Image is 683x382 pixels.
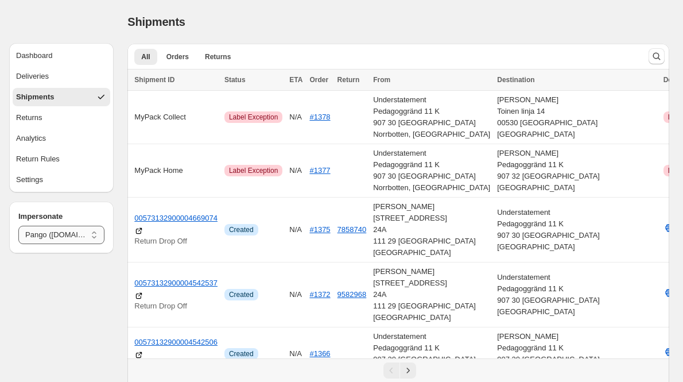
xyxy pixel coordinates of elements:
[16,71,49,82] div: Deliveries
[373,94,490,140] div: Understatement Pedagoggränd 11 K 907 30 [GEOGRAPHIC_DATA] Norrbotten, [GEOGRAPHIC_DATA]
[497,207,656,253] div: Understatement Pedagoggränd 11 K 907 30 [GEOGRAPHIC_DATA] [GEOGRAPHIC_DATA]
[13,171,110,189] button: Settings
[134,300,218,312] p: Return Drop Off
[497,148,656,194] div: [PERSON_NAME] Pedagoggränd 11 K 907 32 [GEOGRAPHIC_DATA] [GEOGRAPHIC_DATA]
[309,290,330,299] a: #1372
[16,174,43,186] div: Settings
[497,272,656,318] div: Understatement Pedagoggränd 11 K 907 30 [GEOGRAPHIC_DATA] [GEOGRAPHIC_DATA]
[649,48,665,64] button: Search and filter results
[373,148,490,194] div: Understatement Pedagoggränd 11 K 907 30 [GEOGRAPHIC_DATA] Norrbotten, [GEOGRAPHIC_DATA]
[127,358,669,382] nav: Pagination
[166,52,189,61] span: Orders
[309,113,330,121] a: #1378
[229,290,254,299] span: Created
[337,76,360,84] span: Return
[134,213,218,224] a: 00573132900004669074
[13,47,110,65] button: Dashboard
[16,91,54,103] div: Shipments
[134,111,218,123] div: MyPack Collect
[134,165,218,176] div: MyPack Home
[13,88,110,106] button: Shipments
[205,52,231,61] span: Returns
[400,362,416,379] button: Next
[134,236,218,247] p: Return Drop Off
[141,52,150,61] span: All
[229,225,254,234] span: Created
[16,153,60,165] div: Return Rules
[13,67,110,86] button: Deliveries
[286,327,306,381] td: N/A
[286,144,306,198] td: N/A
[289,76,302,84] span: ETA
[373,331,490,377] div: Understatement Pedagoggränd 11 K 907 30 [GEOGRAPHIC_DATA] [GEOGRAPHIC_DATA]
[497,76,534,84] span: Destination
[309,76,328,84] span: Order
[229,166,278,175] span: Label Exception
[134,277,218,289] a: 00573132900004542537
[286,263,306,327] td: N/A
[13,129,110,148] button: Analytics
[373,76,390,84] span: From
[497,94,656,140] div: [PERSON_NAME] Toinen linja 14 00530 [GEOGRAPHIC_DATA] [GEOGRAPHIC_DATA]
[13,109,110,127] button: Returns
[134,337,218,348] a: 00573132900004542506
[224,76,246,84] span: Status
[286,91,306,144] td: N/A
[16,112,42,124] div: Returns
[134,76,174,84] span: Shipment ID
[13,150,110,168] button: Return Rules
[16,50,53,61] div: Dashboard
[309,349,330,358] a: #1366
[229,113,278,122] span: Label Exception
[497,331,656,377] div: [PERSON_NAME] Pedagoggränd 11 K 907 30 [GEOGRAPHIC_DATA] [GEOGRAPHIC_DATA]
[373,266,490,323] div: [PERSON_NAME] [STREET_ADDRESS] 24A 111 29 [GEOGRAPHIC_DATA] [GEOGRAPHIC_DATA]
[18,211,104,222] h4: Impersonate
[373,201,490,258] div: [PERSON_NAME] [STREET_ADDRESS] 24A 111 29 [GEOGRAPHIC_DATA] [GEOGRAPHIC_DATA]
[16,133,46,144] div: Analytics
[127,16,185,28] span: Shipments
[337,225,367,234] button: 7858740
[337,290,367,299] button: 9582968
[309,225,330,234] a: #1375
[229,349,254,358] span: Created
[286,198,306,263] td: N/A
[309,166,330,175] a: #1377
